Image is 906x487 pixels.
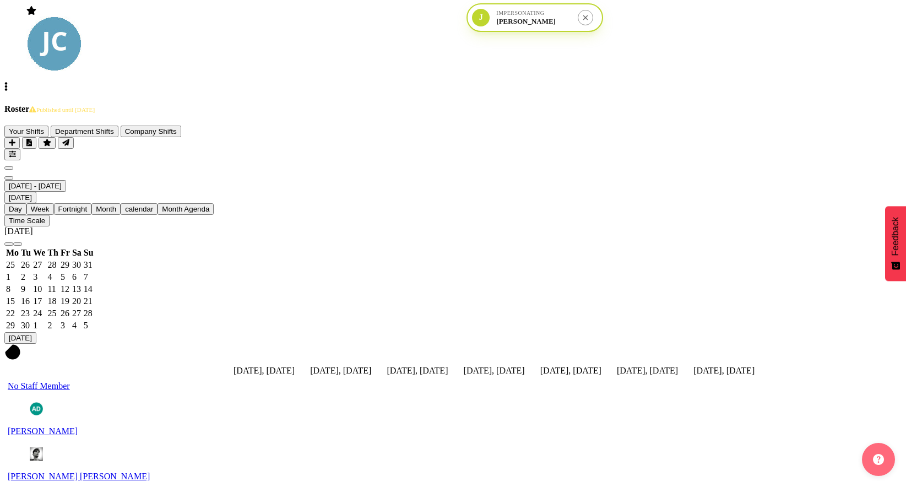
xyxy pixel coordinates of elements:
span: [DATE], [DATE] [234,366,295,375]
button: Month Agenda [158,203,214,215]
span: Monday, September 1, 2025 [6,272,10,282]
span: Month Agenda [162,205,209,213]
button: Time Scale [4,215,50,226]
span: Friday, August 29, 2025 [61,260,69,269]
button: Today [4,192,36,203]
span: Wednesday, September 24, 2025 [33,309,42,318]
span: Tuesday, September 2, 2025 [21,272,25,282]
span: Friday, October 3, 2025 [61,321,65,330]
span: Thursday, September 25, 2025 [47,309,56,318]
button: October 2025 [4,180,66,192]
button: Feedback - Show survey [885,206,906,281]
th: Sa [72,247,82,258]
button: Stop impersonation [578,10,593,25]
span: Company Shifts [125,127,177,136]
a: [PERSON_NAME] [PERSON_NAME] [8,472,150,481]
button: previous month [4,242,13,246]
span: [DATE], [DATE] [693,366,755,375]
span: Published until [DATE] [29,106,95,113]
span: [DATE] [9,193,32,202]
th: Fr [60,247,70,258]
button: Send a list of all shifts for the selected filtered period to all rostered employees. [58,137,74,149]
span: Saturday, September 27, 2025 [72,309,81,318]
span: [DATE], [DATE] [310,366,371,375]
span: Sunday, September 14, 2025 [84,284,93,294]
span: Friday, September 19, 2025 [61,296,69,306]
span: [DATE], [DATE] [464,366,525,375]
span: Saturday, October 4, 2025 [72,321,77,330]
h4: Roster [4,104,902,114]
span: Monday, September 8, 2025 [6,284,10,294]
span: [DATE], [DATE] [540,366,601,375]
span: Wednesday, September 3, 2025 [33,272,37,282]
span: Sunday, August 31, 2025 [84,260,93,269]
a: [PERSON_NAME] [8,426,78,436]
button: Timeline Day [4,203,26,215]
td: Abbie Davies resource [7,393,229,437]
th: Tu [20,247,31,258]
span: Wednesday, September 17, 2025 [33,296,42,306]
button: Download a PDF of the roster according to the set date range. [22,137,36,149]
img: help-xxl-2.png [873,454,884,465]
button: next month [13,242,22,246]
img: jess-clark3304.jpg [26,16,82,71]
button: Previous [4,166,13,170]
span: Thursday, August 28, 2025 [47,260,56,269]
span: Thursday, September 18, 2025 [47,296,56,306]
span: Sunday, October 5, 2025 [84,321,88,330]
button: Highlight an important date within the roster. [39,137,56,149]
span: Monday, September 29, 2025 [6,321,15,330]
span: Friday, September 26, 2025 [61,309,69,318]
span: Feedback [891,217,900,256]
div: title [4,226,902,236]
button: Add a new shift [4,137,20,149]
td: Alejandro Sada Prendes resource [7,438,229,482]
button: Department Shifts [51,126,118,137]
div: Sep 29 - Oct 05, 2025 [4,180,902,192]
span: Sunday, September 7, 2025 [84,272,88,282]
span: Saturday, September 6, 2025 [72,272,77,282]
span: Saturday, September 13, 2025 [72,284,81,294]
button: Next [4,176,13,180]
span: Wednesday, August 27, 2025 [33,260,42,269]
span: Tuesday, August 26, 2025 [21,260,30,269]
button: Fortnight [54,203,92,215]
th: We [32,247,46,258]
button: Company Shifts [121,126,181,137]
div: previous period [4,160,902,170]
button: Filter Shifts [4,149,20,160]
span: Saturday, September 20, 2025 [72,296,81,306]
td: No Staff Member resource [7,381,229,392]
span: Sunday, September 21, 2025 [84,296,93,306]
span: Thursday, October 2, 2025 [47,321,52,330]
span: Wednesday, September 10, 2025 [33,284,42,294]
span: Saturday, August 30, 2025 [72,260,81,269]
span: Time Scale [9,217,45,225]
span: Friday, September 12, 2025 [61,284,69,294]
th: Su [83,247,94,258]
td: Monday, September 29, 2025 [6,320,19,331]
span: Month [96,205,116,213]
span: Tuesday, September 9, 2025 [21,284,25,294]
span: Monday, September 22, 2025 [6,309,15,318]
button: Timeline Month [91,203,121,215]
button: Timeline Week [26,203,54,215]
th: Mo [6,247,19,258]
button: Month [121,203,158,215]
span: Wednesday, October 1, 2025 [33,321,37,330]
span: Friday, September 5, 2025 [61,272,65,282]
span: Week [31,205,50,213]
a: No Staff Member [8,381,70,391]
span: Department Shifts [55,127,114,136]
span: Tuesday, September 23, 2025 [21,309,30,318]
span: calendar [125,205,153,213]
span: Day [9,205,22,213]
span: Monday, August 25, 2025 [6,260,15,269]
button: Your Shifts [4,126,48,137]
span: Your Shifts [9,127,44,136]
span: Tuesday, September 30, 2025 [21,321,30,330]
button: Today [4,332,36,344]
th: Th [47,247,59,258]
